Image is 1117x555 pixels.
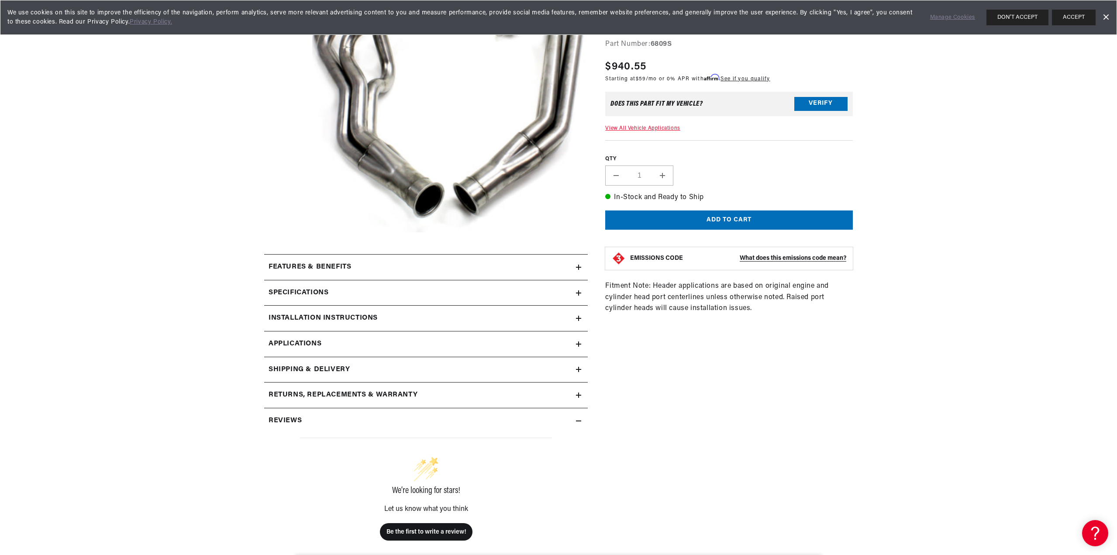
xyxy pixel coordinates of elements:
button: Verify [794,97,848,111]
span: We use cookies on this site to improve the efficiency of the navigation, perform analytics, serve... [7,8,918,27]
h2: Installation instructions [269,313,378,324]
p: In-Stock and Ready to Ship [605,192,853,203]
summary: Reviews [264,408,588,434]
a: Applications [264,331,588,357]
a: Privacy Policy. [130,19,172,25]
button: Be the first to write a review! [380,523,472,541]
h2: Features & Benefits [269,262,351,273]
a: View All Vehicle Applications [605,126,680,131]
div: Does This part fit My vehicle? [610,100,703,107]
span: $59 [636,76,646,82]
a: Manage Cookies [930,13,975,22]
span: Affirm [704,74,719,81]
div: We’re looking for stars! [300,486,552,495]
label: QTY [605,156,853,163]
strong: 6809S [651,41,672,48]
button: EMISSIONS CODEWhat does this emissions code mean? [630,255,846,262]
a: Dismiss Banner [1099,11,1112,24]
summary: Shipping & Delivery [264,357,588,383]
a: See if you qualify - Learn more about Affirm Financing (opens in modal) [721,76,770,82]
span: $940.55 [605,59,646,75]
h2: Shipping & Delivery [269,364,350,376]
span: Applications [269,338,321,350]
div: Part Number: [605,39,853,51]
button: Add to cart [605,210,853,230]
summary: Returns, Replacements & Warranty [264,383,588,408]
summary: Features & Benefits [264,255,588,280]
strong: EMISSIONS CODE [630,255,683,262]
h2: Reviews [269,415,302,427]
summary: Installation instructions [264,306,588,331]
strong: What does this emissions code mean? [740,255,846,262]
button: DON'T ACCEPT [986,10,1048,25]
img: Emissions code [612,252,626,265]
p: Starting at /mo or 0% APR with . [605,75,770,83]
summary: Specifications [264,280,588,306]
button: ACCEPT [1052,10,1096,25]
h2: Returns, Replacements & Warranty [269,390,417,401]
h2: Specifications [269,287,328,299]
div: Let us know what you think [300,506,552,513]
